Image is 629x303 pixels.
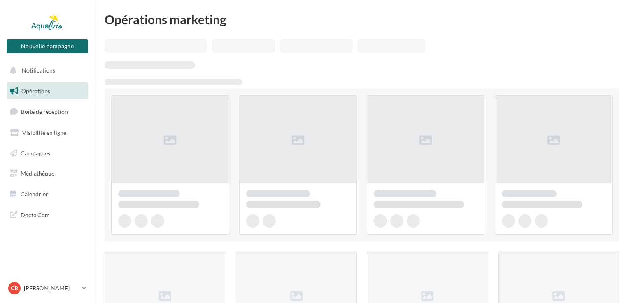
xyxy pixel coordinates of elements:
a: Calendrier [5,186,90,203]
a: Boîte de réception [5,103,90,120]
p: [PERSON_NAME] [24,284,79,292]
span: Opérations [21,87,50,94]
span: Campagnes [21,149,50,156]
button: Notifications [5,62,86,79]
a: Campagnes [5,145,90,162]
span: Notifications [22,67,55,74]
a: CB [PERSON_NAME] [7,280,88,296]
a: Opérations [5,82,90,100]
span: Médiathèque [21,170,54,177]
span: Boîte de réception [21,108,68,115]
a: Médiathèque [5,165,90,182]
span: CB [11,284,18,292]
span: Visibilité en ligne [22,129,66,136]
span: Docto'Com [21,209,50,220]
a: Visibilité en ligne [5,124,90,141]
span: Calendrier [21,190,48,197]
div: Opérations marketing [105,13,619,26]
button: Nouvelle campagne [7,39,88,53]
a: Docto'Com [5,206,90,223]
